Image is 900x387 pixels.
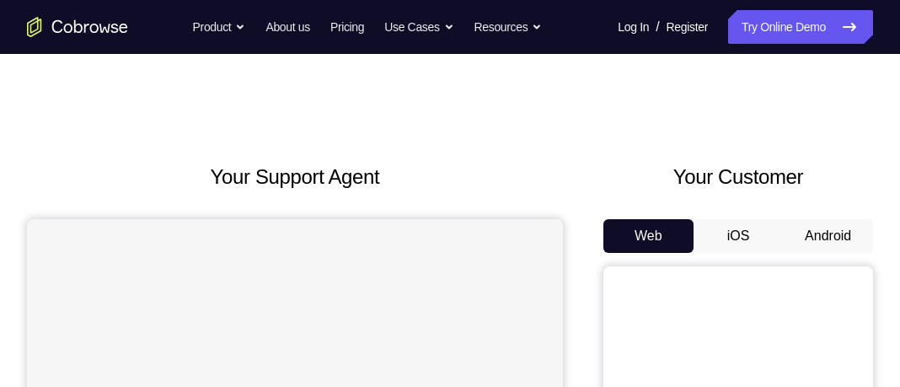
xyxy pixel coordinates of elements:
a: Go to the home page [27,17,128,37]
h2: Your Customer [603,162,873,192]
button: Android [783,219,873,253]
a: Pricing [330,10,364,44]
button: Use Cases [384,10,453,44]
a: Try Online Demo [728,10,873,44]
button: Resources [474,10,543,44]
button: Web [603,219,694,253]
a: About us [265,10,309,44]
h2: Your Support Agent [27,162,563,192]
a: Log In [618,10,649,44]
button: iOS [694,219,784,253]
a: Register [667,10,708,44]
span: / [656,17,659,37]
button: Product [193,10,246,44]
